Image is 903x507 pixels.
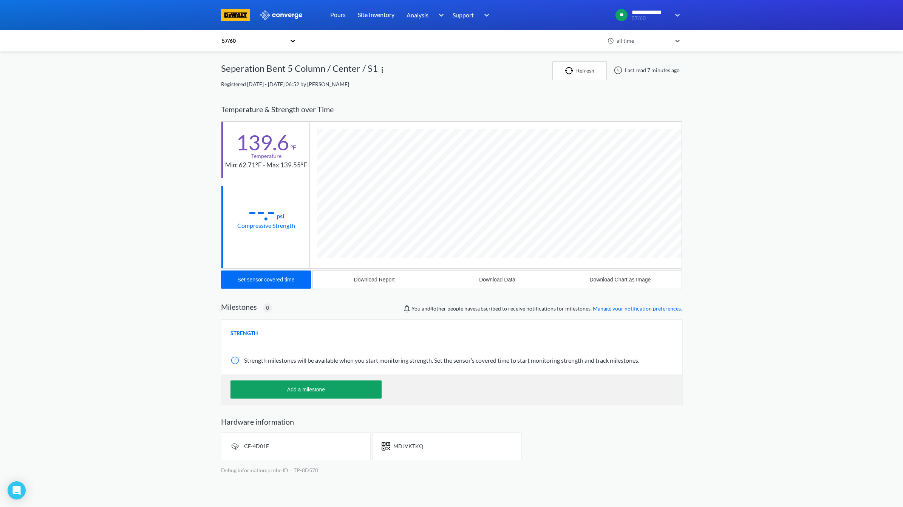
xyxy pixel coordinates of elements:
span: You and people have subscribed to receive notifications for milestones. [411,305,682,313]
div: Last read 7 minutes ago [610,66,682,75]
img: notifications-icon.svg [402,304,411,313]
img: more.svg [378,65,387,74]
button: Set sensor covered time [221,271,311,289]
span: STRENGTH [230,329,258,337]
div: Download Report [354,277,395,283]
div: Temperature & Strength over Time [221,97,682,121]
span: MDJVKTKQ [393,443,423,449]
a: branding logo [221,9,259,21]
span: CE-4D01E [244,443,269,449]
button: Download Report [313,271,436,289]
span: Strength milestones will be available when you start monitoring strength. Set the sensor’s covere... [244,357,639,364]
div: 57/60 [221,37,286,45]
span: Support [453,10,474,20]
img: downArrow.svg [434,11,446,20]
img: downArrow.svg [670,11,682,20]
img: icon-clock.svg [608,37,614,44]
div: --.- [248,202,275,221]
span: Registered [DATE] - [DATE] 06:52 by [PERSON_NAME] [221,81,349,87]
button: Refresh [552,61,607,80]
span: Analysis [407,10,428,20]
button: Download Chart as Image [559,271,682,289]
div: Seperation Bent 5 Column / Center / S1 [221,61,378,80]
a: Manage your notification preferences. [593,305,682,312]
img: logo_ewhite.svg [259,10,303,20]
div: all time [615,37,671,45]
img: downArrow.svg [479,11,491,20]
span: Siobhan Sawyer, TJ Burnley, Jonathon Adams, Trey Triplet [430,305,446,312]
img: icon-refresh.svg [565,67,576,74]
img: branding logo [221,9,250,21]
div: Open Intercom Messenger [8,481,26,499]
div: Min: 62.71°F - Max 139.55°F [225,160,307,170]
button: Add a milestone [230,380,382,399]
img: signal-icon.svg [230,442,240,451]
div: 139.6 [236,133,289,152]
button: Download Data [436,271,558,289]
div: Set sensor covered time [238,277,295,283]
div: Temperature [251,152,281,160]
span: 57/60 [632,15,670,21]
p: Debug information: probe ID = TP-8D570 [221,466,682,475]
div: Download Data [479,277,515,283]
h2: Milestones [221,302,257,311]
img: icon-short-text.svg [382,442,390,451]
h2: Hardware information [221,417,682,426]
div: Compressive Strength [237,221,295,230]
span: 0 [266,304,269,312]
div: Download Chart as Image [589,277,651,283]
